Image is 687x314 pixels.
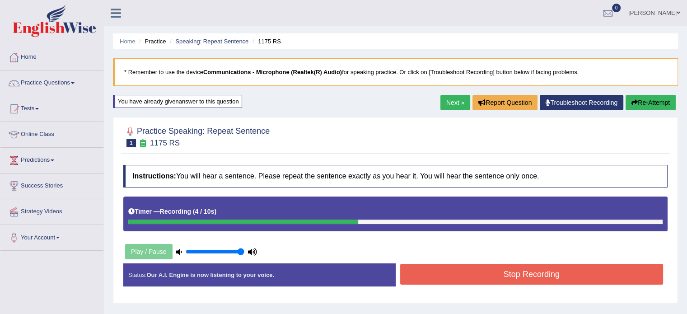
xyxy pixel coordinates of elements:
small: Exam occurring question [138,139,148,148]
div: Status: [123,263,396,286]
b: ) [214,208,216,215]
a: Your Account [0,225,103,248]
button: Stop Recording [400,264,664,285]
li: Practice [137,37,166,46]
b: Recording [160,208,191,215]
a: Next » [440,95,470,110]
h4: You will hear a sentence. Please repeat the sentence exactly as you hear it. You will hear the se... [123,165,668,187]
small: 1175 RS [150,139,180,147]
h5: Timer — [128,208,216,215]
a: Home [0,45,103,67]
a: Practice Questions [0,70,103,93]
b: Communications - Microphone (Realtek(R) Audio) [203,69,342,75]
span: 1 [126,139,136,147]
a: Success Stories [0,173,103,196]
a: Online Class [0,122,103,145]
b: 4 / 10s [195,208,215,215]
li: 1175 RS [250,37,281,46]
h2: Practice Speaking: Repeat Sentence [123,125,270,147]
a: Tests [0,96,103,119]
a: Predictions [0,148,103,170]
span: 0 [612,4,621,12]
a: Home [120,38,136,45]
a: Troubleshoot Recording [540,95,623,110]
b: ( [193,208,195,215]
strong: Our A.I. Engine is now listening to your voice. [146,272,274,278]
b: Instructions: [132,172,176,180]
button: Re-Attempt [626,95,676,110]
div: You have already given answer to this question [113,95,242,108]
blockquote: * Remember to use the device for speaking practice. Or click on [Troubleshoot Recording] button b... [113,58,678,86]
a: Speaking: Repeat Sentence [175,38,248,45]
button: Report Question [472,95,537,110]
a: Strategy Videos [0,199,103,222]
